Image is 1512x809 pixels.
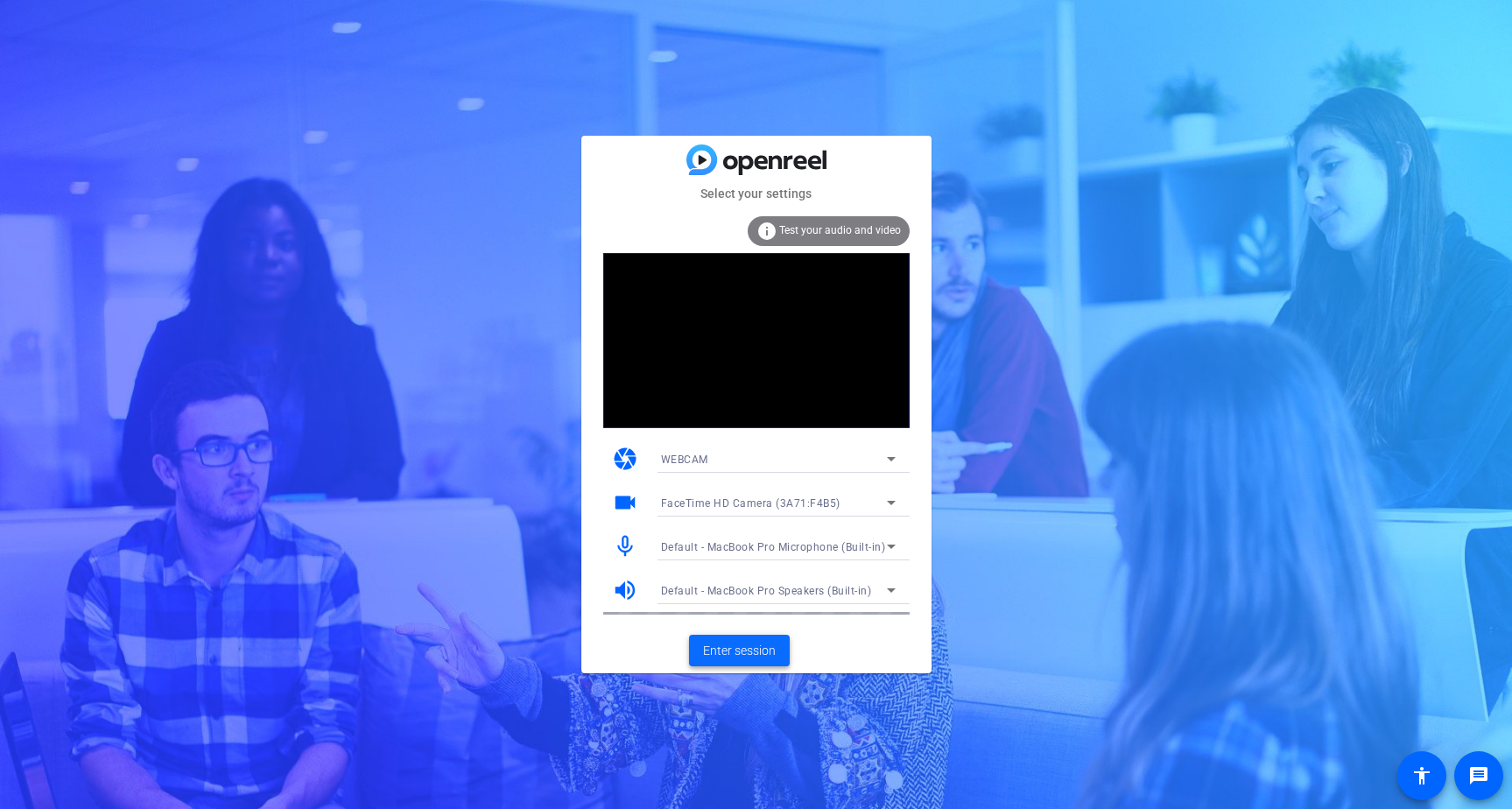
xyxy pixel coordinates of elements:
mat-icon: videocam [612,489,638,516]
mat-icon: camera [612,446,638,472]
mat-icon: info [756,221,777,242]
mat-card-subtitle: Select your settings [581,184,932,203]
span: WEBCAM [661,454,708,466]
mat-icon: volume_up [612,577,638,603]
mat-icon: message [1468,765,1489,786]
span: Default - MacBook Pro Microphone (Built-in) [661,541,886,553]
span: FaceTime HD Camera (3A71:F4B5) [661,497,840,510]
img: blue-gradient.svg [686,144,826,175]
span: Test your audio and video [779,224,901,236]
span: Default - MacBook Pro Speakers (Built-in) [661,585,872,597]
mat-icon: accessibility [1411,765,1432,786]
button: Enter session [689,635,790,666]
mat-icon: mic_none [612,533,638,559]
span: Enter session [703,642,776,660]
